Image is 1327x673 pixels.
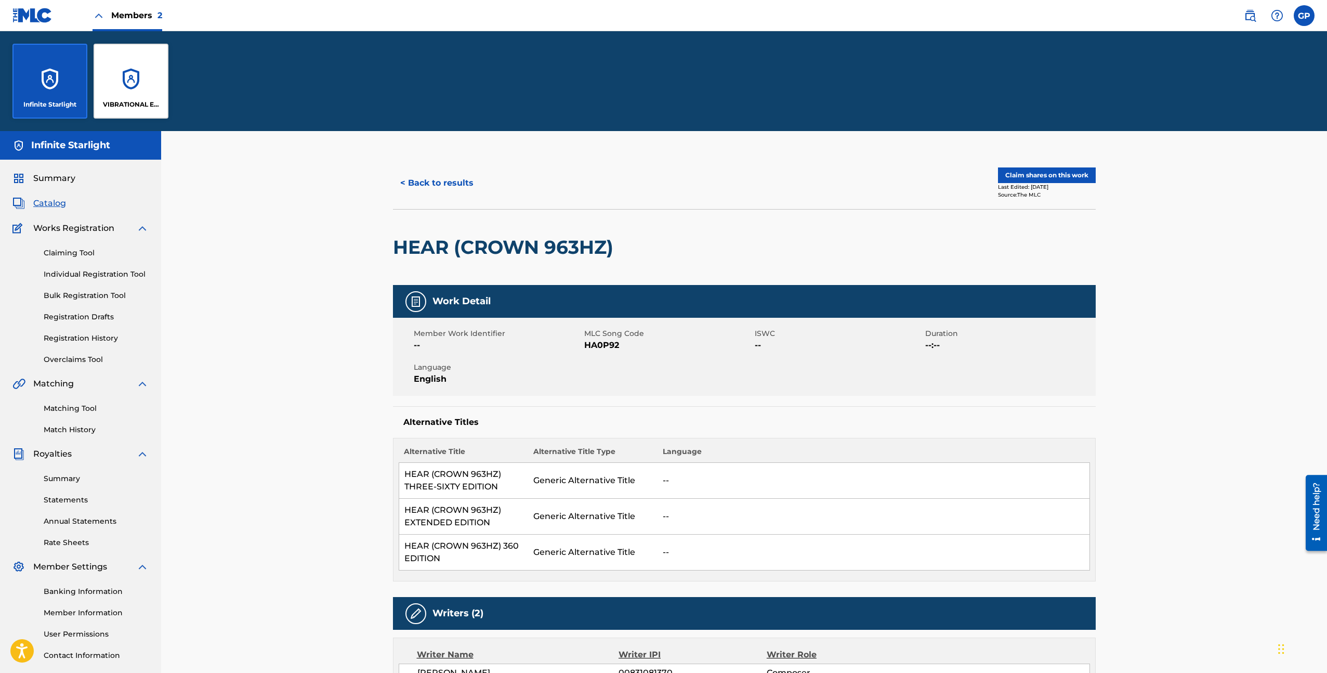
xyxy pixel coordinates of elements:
td: HEAR (CROWN 963HZ) EXTENDED EDITION [399,499,528,535]
a: Contact Information [44,650,149,661]
td: HEAR (CROWN 963HZ) THREE-SIXTY EDITION [399,463,528,499]
a: Matching Tool [44,403,149,414]
a: Summary [44,473,149,484]
img: Catalog [12,197,25,210]
img: Summary [12,172,25,185]
a: Bulk Registration Tool [44,290,149,301]
th: Alternative Title Type [528,446,658,463]
p: Infinite Starlight [23,100,76,109]
h5: Alternative Titles [403,417,1085,428]
img: Matching [12,378,25,390]
td: -- [658,535,1089,571]
img: expand [136,222,149,235]
a: Rate Sheets [44,537,149,548]
td: Generic Alternative Title [528,463,658,499]
iframe: Resource Center [1298,471,1327,555]
td: Generic Alternative Title [528,499,658,535]
th: Language [658,446,1089,463]
a: AccountsVIBRATIONAL ELATION MUSIC [94,44,168,119]
a: SummarySummary [12,172,75,185]
img: search [1244,9,1256,22]
img: expand [136,448,149,460]
td: -- [658,499,1089,535]
div: Drag [1278,633,1284,665]
a: Banking Information [44,586,149,597]
a: CatalogCatalog [12,197,66,210]
h5: Work Detail [432,295,491,307]
span: Summary [33,172,75,185]
span: MLC Song Code [584,328,752,339]
img: expand [136,378,149,390]
h2: HEAR (CROWN 963HZ) [393,236,619,259]
img: Close [93,9,105,22]
td: Generic Alternative Title [528,535,658,571]
span: Royalties [33,448,72,460]
button: Claim shares on this work [998,167,1096,183]
span: Duration [925,328,1093,339]
img: help [1271,9,1283,22]
a: Claiming Tool [44,248,149,258]
a: Match History [44,424,149,435]
p: VIBRATIONAL ELATION MUSIC [103,100,160,109]
span: HA0P92 [584,339,752,352]
h5: Infinite Starlight [31,139,110,151]
span: ISWC [755,328,923,339]
div: Writer Role [767,649,901,661]
img: Member Settings [12,561,25,573]
a: Statements [44,495,149,506]
span: Catalog [33,197,66,210]
th: Alternative Title [399,446,528,463]
span: -- [755,339,923,352]
a: Member Information [44,607,149,618]
button: < Back to results [393,170,481,196]
span: 2 [157,10,162,20]
span: Language [414,362,582,373]
img: Accounts [12,139,25,152]
div: Writer IPI [619,649,767,661]
span: Member Work Identifier [414,328,582,339]
div: Help [1267,5,1287,26]
a: Annual Statements [44,516,149,527]
h5: Writers (2) [432,607,483,619]
img: MLC Logo [12,8,52,23]
td: HEAR (CROWN 963HZ) 360 EDITION [399,535,528,571]
div: Writer Name [417,649,619,661]
img: Works Registration [12,222,26,235]
span: Matching [33,378,74,390]
a: Individual Registration Tool [44,269,149,280]
span: Works Registration [33,222,114,235]
span: Member Settings [33,561,107,573]
a: AccountsInfinite Starlight [12,44,87,119]
iframe: Chat Widget [1275,623,1327,673]
td: -- [658,463,1089,499]
div: Last Edited: [DATE] [998,183,1096,191]
span: Members [111,9,162,21]
img: expand [136,561,149,573]
span: --:-- [925,339,1093,352]
img: Royalties [12,448,25,460]
a: User Permissions [44,629,149,640]
a: Public Search [1240,5,1260,26]
a: Registration History [44,333,149,344]
div: Source: The MLC [998,191,1096,199]
a: Overclaims Tool [44,354,149,365]
a: Registration Drafts [44,312,149,322]
img: Work Detail [410,295,422,308]
div: User Menu [1294,5,1315,26]
span: -- [414,339,582,352]
span: English [414,373,582,385]
img: Writers [410,607,422,620]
